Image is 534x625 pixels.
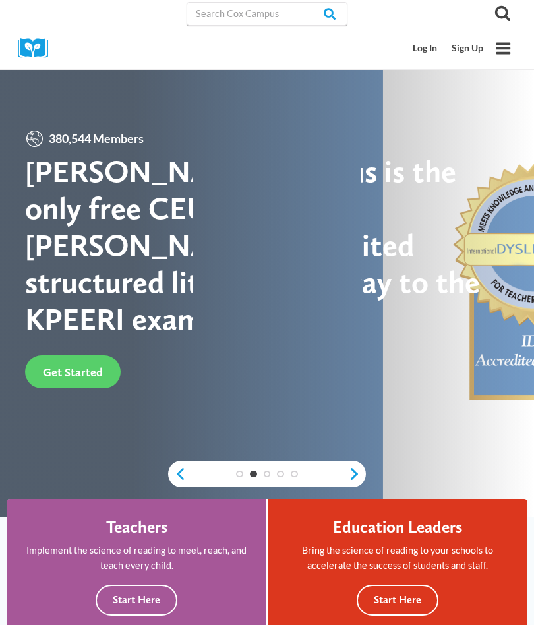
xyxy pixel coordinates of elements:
[44,129,148,148] span: 380,544 Members
[168,467,186,481] a: previous
[96,585,177,616] button: Start Here
[264,471,271,478] a: 3
[25,153,509,338] div: [PERSON_NAME] Campus is the only free CEU earning, [PERSON_NAME] Accredited structured literacy p...
[106,517,167,537] h4: Teachers
[444,36,490,61] a: Sign Up
[25,355,121,388] a: Get Started
[24,543,249,573] p: Implement the science of reading to meet, reach, and teach every child.
[43,365,103,379] span: Get Started
[333,517,462,537] h4: Education Leaders
[18,38,57,59] img: Cox Campus
[168,461,366,487] div: content slider buttons
[406,36,490,61] nav: Secondary Mobile Navigation
[236,471,243,478] a: 1
[490,36,516,61] button: Open menu
[277,471,284,478] a: 4
[285,543,510,573] p: Bring the science of reading to your schools to accelerate the success of students and staff.
[250,471,257,478] a: 2
[187,2,347,26] input: Search Cox Campus
[357,585,438,616] button: Start Here
[348,467,366,481] a: next
[406,36,445,61] a: Log In
[291,471,298,478] a: 5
